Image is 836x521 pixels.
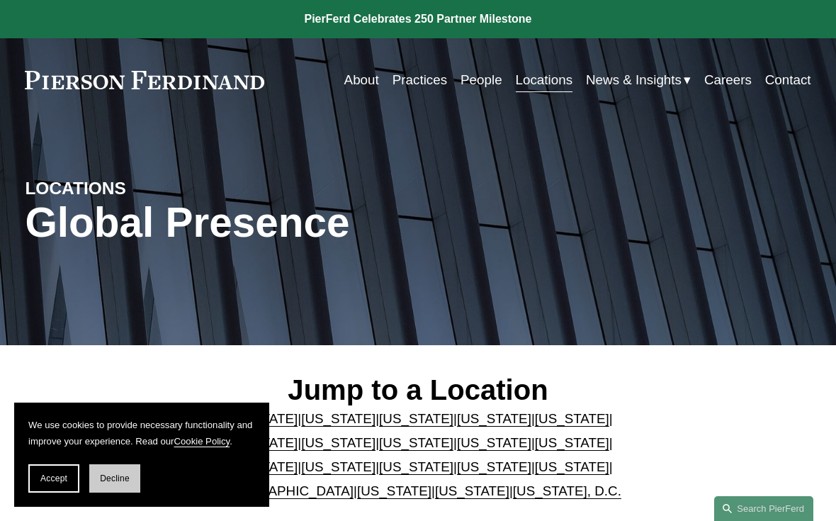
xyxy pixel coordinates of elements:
[714,496,813,521] a: Search this site
[25,177,221,199] h4: LOCATIONS
[379,435,453,450] a: [US_STATE]
[379,411,453,426] a: [US_STATE]
[89,464,140,493] button: Decline
[28,417,255,450] p: We use cookies to provide necessary functionality and improve your experience. Read our .
[301,411,375,426] a: [US_STATE]
[392,67,447,94] a: Practices
[461,67,502,94] a: People
[301,459,375,474] a: [US_STATE]
[457,435,531,450] a: [US_STATE]
[40,474,67,483] span: Accept
[535,411,609,426] a: [US_STATE]
[516,67,573,94] a: Locations
[586,67,691,94] a: folder dropdown
[28,464,79,493] button: Accept
[25,199,548,247] h1: Global Presence
[100,474,130,483] span: Decline
[215,483,354,498] a: [GEOGRAPHIC_DATA]
[357,483,431,498] a: [US_STATE]
[435,483,509,498] a: [US_STATE]
[535,435,609,450] a: [US_STATE]
[457,459,531,474] a: [US_STATE]
[513,483,621,498] a: [US_STATE], D.C.
[188,407,647,503] p: | | | | | | | | | | | | | | | | | |
[188,373,647,408] h2: Jump to a Location
[765,67,811,94] a: Contact
[586,68,682,92] span: News & Insights
[379,459,453,474] a: [US_STATE]
[174,436,230,447] a: Cookie Policy
[535,459,609,474] a: [US_STATE]
[457,411,531,426] a: [US_STATE]
[14,403,269,507] section: Cookie banner
[704,67,752,94] a: Careers
[344,67,379,94] a: About
[301,435,375,450] a: [US_STATE]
